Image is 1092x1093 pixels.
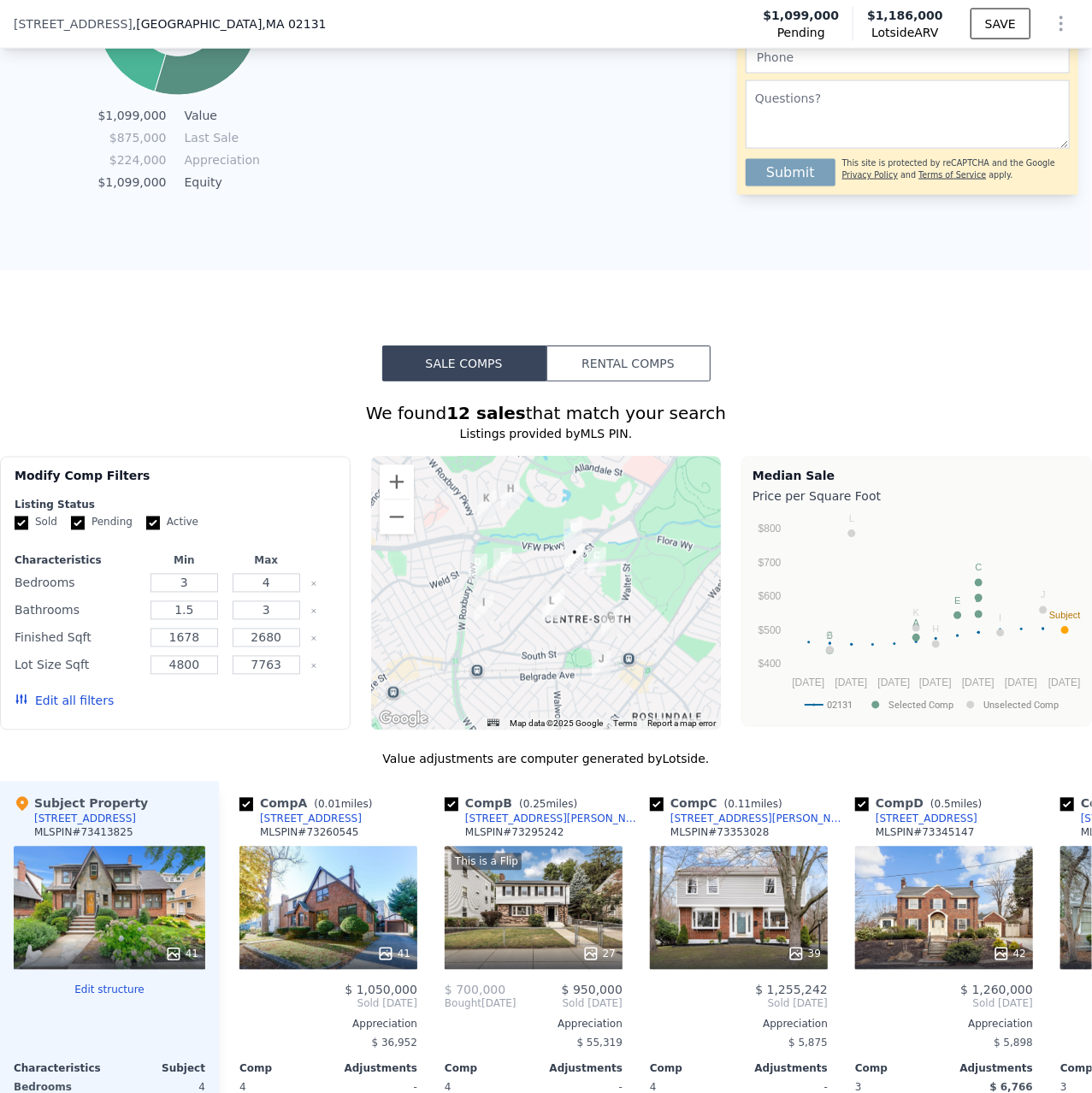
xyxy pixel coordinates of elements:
[670,826,770,840] div: MLSPIN # 73353028
[755,984,828,997] span: $ 1,255,242
[876,812,977,826] div: [STREET_ADDRESS]
[445,795,584,812] div: Comp B
[71,516,133,530] label: Pending
[239,997,417,1011] span: Sold [DATE]
[647,719,716,729] a: Report a map error
[728,799,751,811] span: 0.11
[181,173,258,192] td: Equity
[146,516,198,530] label: Active
[793,676,825,688] text: [DATE]
[477,490,496,519] div: 162 Hackensack Rd
[876,826,975,840] div: MLSPIN # 73345147
[1049,611,1081,621] text: Subject
[592,651,611,680] div: 16 Pinehurst St
[181,128,258,147] td: Last Sale
[133,15,327,32] span: , [GEOGRAPHIC_DATA]
[753,468,1081,485] div: Median Sale
[976,578,982,588] text: F
[835,676,868,688] text: [DATE]
[487,719,499,727] button: Keyboard shortcuts
[239,795,379,812] div: Comp A
[971,9,1030,39] button: SAVE
[546,589,564,618] div: 80 Farquhar St
[239,1018,417,1031] div: Appreciation
[445,984,505,997] span: $ 700,000
[382,346,546,381] button: Sale Comps
[97,173,167,192] td: $1,099,000
[788,1037,828,1049] span: $ 5,875
[71,517,85,530] input: Pending
[867,9,943,22] span: $1,186,000
[564,519,582,548] div: 25 Buchanan Rd
[310,635,317,642] button: Clear
[14,1062,109,1076] div: Characteristics
[758,557,782,569] text: $700
[15,599,139,623] div: Bathrooms
[146,554,221,568] div: Min
[650,795,789,812] div: Comp C
[15,554,139,568] div: Characteristics
[888,700,953,711] text: Selected Comp
[954,595,960,606] text: E
[262,17,326,31] span: , MA 02131
[913,608,920,618] text: K
[146,517,160,530] input: Active
[15,516,57,530] label: Sold
[469,554,487,583] div: 368 W Roxbury Pkwy
[999,613,1001,623] text: I
[345,984,417,997] span: $ 1,050,000
[181,106,258,125] td: Value
[109,1062,205,1076] div: Subject
[165,946,198,963] div: 41
[310,663,317,670] button: Clear
[777,24,825,41] span: Pending
[260,826,359,840] div: MLSPIN # 73260545
[1048,676,1081,688] text: [DATE]
[523,799,546,811] span: 0.25
[375,708,432,730] a: Open this area in Google Maps (opens a new window)
[764,7,840,24] span: $1,099,000
[516,997,623,1011] span: Sold [DATE]
[372,1037,417,1049] span: $ 36,952
[919,676,952,688] text: [DATE]
[493,548,512,577] div: 7 Burrwood Rd
[15,626,139,650] div: Finished Sqft
[587,547,606,576] div: 31 Eldon St
[918,170,986,180] a: Terms of Service
[15,468,336,499] div: Modify Comp Filters
[14,795,148,812] div: Subject Property
[932,624,939,635] text: H
[445,812,643,826] a: [STREET_ADDRESS][PERSON_NAME]
[465,826,564,840] div: MLSPIN # 73295242
[577,1037,623,1049] span: $ 55,319
[14,15,133,32] span: [STREET_ADDRESS]
[512,799,584,811] span: ( miles)
[670,812,848,826] div: [STREET_ADDRESS][PERSON_NAME]
[827,700,853,711] text: 02131
[446,404,526,424] strong: 12 sales
[855,1018,1033,1031] div: Appreciation
[935,799,951,811] span: 0.5
[962,676,995,688] text: [DATE]
[546,346,711,381] button: Rental Comps
[924,799,989,811] span: ( miles)
[758,624,782,636] text: $500
[445,997,481,1011] span: Bought
[445,1062,534,1076] div: Comp
[377,946,410,963] div: 41
[650,997,828,1011] span: Sold [DATE]
[650,1062,739,1076] div: Comp
[15,693,114,710] button: Edit all filters
[34,812,136,826] div: [STREET_ADDRESS]
[758,523,782,535] text: $800
[746,41,1070,74] input: Phone
[307,799,379,811] span: ( miles)
[613,719,637,729] a: Terms (opens in new tab)
[650,812,848,826] a: [STREET_ADDRESS][PERSON_NAME]
[181,151,258,169] td: Appreciation
[855,1062,944,1076] div: Comp
[228,554,304,568] div: Max
[855,795,989,812] div: Comp D
[380,465,414,499] button: Zoom in
[15,499,336,512] div: Listing Status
